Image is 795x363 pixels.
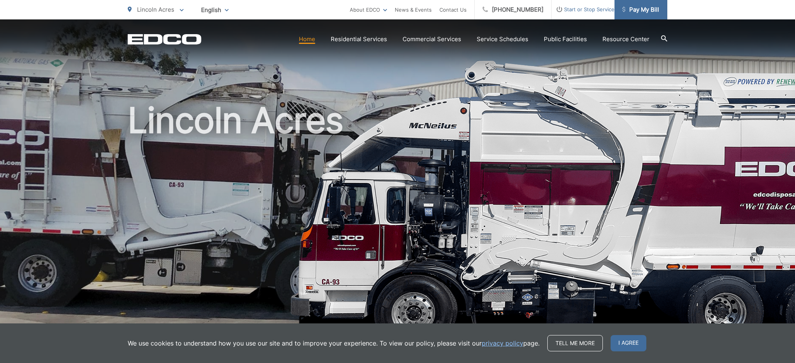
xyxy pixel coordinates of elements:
[331,35,387,44] a: Residential Services
[611,335,646,351] span: I agree
[439,5,467,14] a: Contact Us
[195,3,234,17] span: English
[128,101,667,347] h1: Lincoln Acres
[403,35,461,44] a: Commercial Services
[602,35,649,44] a: Resource Center
[547,335,603,351] a: Tell me more
[350,5,387,14] a: About EDCO
[622,5,659,14] span: Pay My Bill
[128,34,201,45] a: EDCD logo. Return to the homepage.
[128,339,540,348] p: We use cookies to understand how you use our site and to improve your experience. To view our pol...
[482,339,523,348] a: privacy policy
[395,5,432,14] a: News & Events
[544,35,587,44] a: Public Facilities
[299,35,315,44] a: Home
[137,6,174,13] span: Lincoln Acres
[477,35,528,44] a: Service Schedules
